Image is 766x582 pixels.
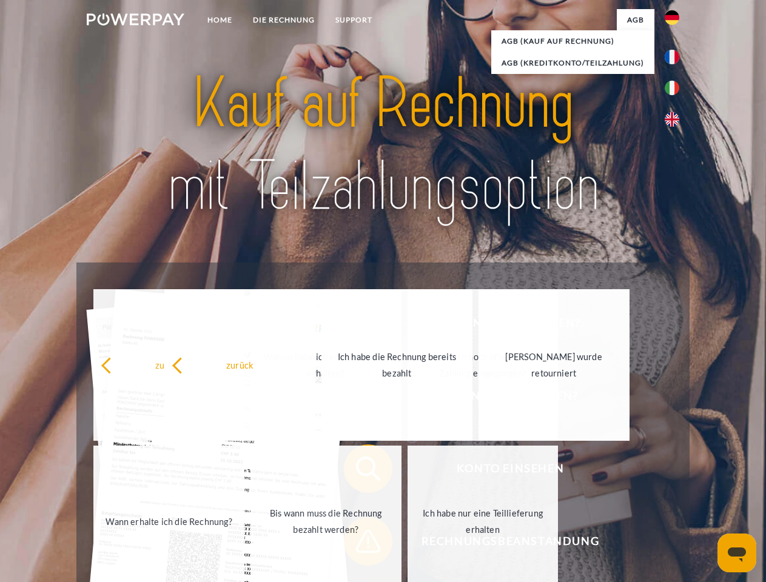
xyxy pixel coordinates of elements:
[665,81,679,95] img: it
[325,9,383,31] a: SUPPORT
[87,13,184,25] img: logo-powerpay-white.svg
[243,9,325,31] a: DIE RECHNUNG
[617,9,654,31] a: agb
[491,52,654,74] a: AGB (Kreditkonto/Teilzahlung)
[491,30,654,52] a: AGB (Kauf auf Rechnung)
[329,349,465,381] div: Ich habe die Rechnung bereits bezahlt
[116,58,650,232] img: title-powerpay_de.svg
[486,349,622,381] div: [PERSON_NAME] wurde retourniert
[101,513,237,529] div: Wann erhalte ich die Rechnung?
[172,356,308,373] div: zurück
[197,9,243,31] a: Home
[665,10,679,25] img: de
[258,505,394,538] div: Bis wann muss die Rechnung bezahlt werden?
[101,356,237,373] div: zurück
[717,533,756,572] iframe: Schaltfläche zum Öffnen des Messaging-Fensters
[415,505,551,538] div: Ich habe nur eine Teillieferung erhalten
[665,50,679,64] img: fr
[665,112,679,127] img: en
